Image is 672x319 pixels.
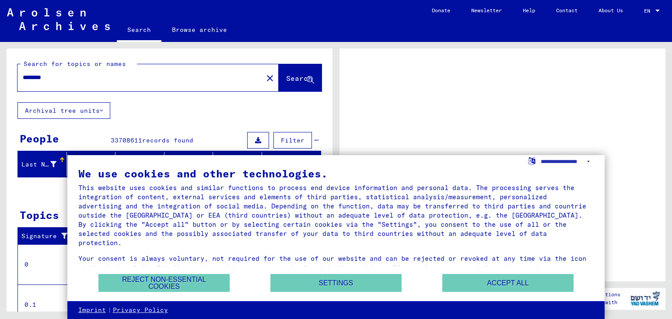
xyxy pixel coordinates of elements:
mat-header-cell: Maiden Name [115,152,164,177]
mat-header-cell: Prisoner # [262,152,321,177]
button: Filter [273,132,312,149]
a: Imprint [78,306,106,315]
div: Signature [21,229,80,243]
div: Last Name [21,160,56,169]
button: Archival tree units [17,102,110,119]
button: Search [279,64,322,91]
div: This website uses cookies and similar functions to process end device information and personal da... [78,183,594,247]
span: records found [142,136,193,144]
a: Privacy Policy [113,306,168,315]
span: EN [644,8,654,14]
div: People [20,131,59,146]
div: Last Name [21,157,67,171]
span: Search [286,74,312,83]
a: Browse archive [161,19,238,40]
span: Filter [281,136,304,144]
mat-label: Search for topics or names [24,60,126,68]
mat-header-cell: First Name [67,152,116,177]
img: Arolsen_neg.svg [7,8,110,30]
mat-header-cell: Date of Birth [213,152,262,177]
div: Topics [20,207,59,223]
div: Your consent is always voluntary, not required for the use of our website and can be rejected or ... [78,254,594,281]
div: Signature [21,232,71,241]
td: 0 [18,244,78,284]
button: Reject non-essential cookies [98,274,230,292]
a: Search [117,19,161,42]
button: Settings [270,274,402,292]
mat-icon: close [265,73,275,83]
button: Accept all [442,274,574,292]
mat-header-cell: Last Name [18,152,67,177]
button: Clear [261,69,279,87]
div: We use cookies and other technologies. [78,168,594,179]
img: yv_logo.png [629,288,661,309]
mat-header-cell: Place of Birth [164,152,213,177]
span: 33708611 [111,136,142,144]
